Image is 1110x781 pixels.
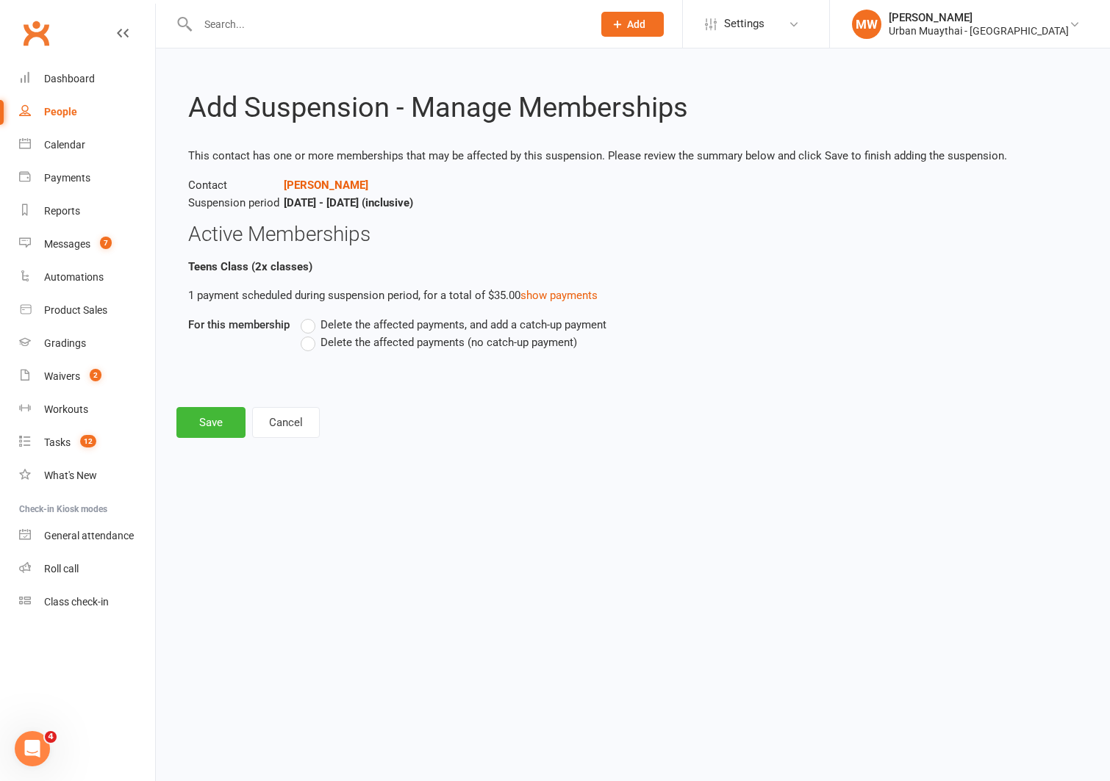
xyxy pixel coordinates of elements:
[44,205,80,217] div: Reports
[284,179,368,192] a: [PERSON_NAME]
[188,194,284,212] span: Suspension period
[19,195,155,228] a: Reports
[44,73,95,84] div: Dashboard
[44,172,90,184] div: Payments
[284,196,413,209] strong: [DATE] - [DATE] (inclusive)
[19,62,155,96] a: Dashboard
[19,228,155,261] a: Messages 7
[188,93,1078,123] h2: Add Suspension - Manage Memberships
[321,316,606,331] span: Delete the affected payments, and add a catch-up payment
[321,334,577,349] span: Delete the affected payments (no catch-up payment)
[44,337,86,349] div: Gradings
[44,238,90,250] div: Messages
[44,596,109,608] div: Class check-in
[176,407,246,438] button: Save
[188,287,1078,304] p: 1 payment scheduled during suspension period, for a total of $35.00
[852,10,881,39] div: MW
[45,731,57,743] span: 4
[188,147,1078,165] p: This contact has one or more memberships that may be affected by this suspension. Please review t...
[19,586,155,619] a: Class kiosk mode
[188,260,312,273] b: Teens Class (2x classes)
[44,304,107,316] div: Product Sales
[520,289,598,302] a: show payments
[724,7,765,40] span: Settings
[188,176,284,194] span: Contact
[15,731,50,766] iframe: Intercom live chat
[601,12,664,37] button: Add
[44,563,79,575] div: Roll call
[627,18,645,30] span: Add
[19,294,155,327] a: Product Sales
[19,327,155,360] a: Gradings
[19,162,155,195] a: Payments
[100,237,112,249] span: 7
[18,15,54,51] a: Clubworx
[19,360,155,393] a: Waivers 2
[44,530,134,541] div: General attendance
[19,553,155,586] a: Roll call
[44,271,104,283] div: Automations
[19,96,155,129] a: People
[19,519,155,553] a: General attendance kiosk mode
[19,129,155,162] a: Calendar
[19,261,155,294] a: Automations
[44,403,88,415] div: Workouts
[44,436,71,448] div: Tasks
[193,14,582,35] input: Search...
[44,370,80,382] div: Waivers
[252,407,320,438] button: Cancel
[44,139,85,151] div: Calendar
[44,106,77,118] div: People
[90,369,101,381] span: 2
[188,223,1078,246] h3: Active Memberships
[80,435,96,447] span: 12
[44,469,97,481] div: What's New
[19,393,155,426] a: Workouts
[188,316,290,334] label: For this membership
[889,24,1069,37] div: Urban Muaythai - [GEOGRAPHIC_DATA]
[19,426,155,459] a: Tasks 12
[19,459,155,492] a: What's New
[889,11,1069,24] div: [PERSON_NAME]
